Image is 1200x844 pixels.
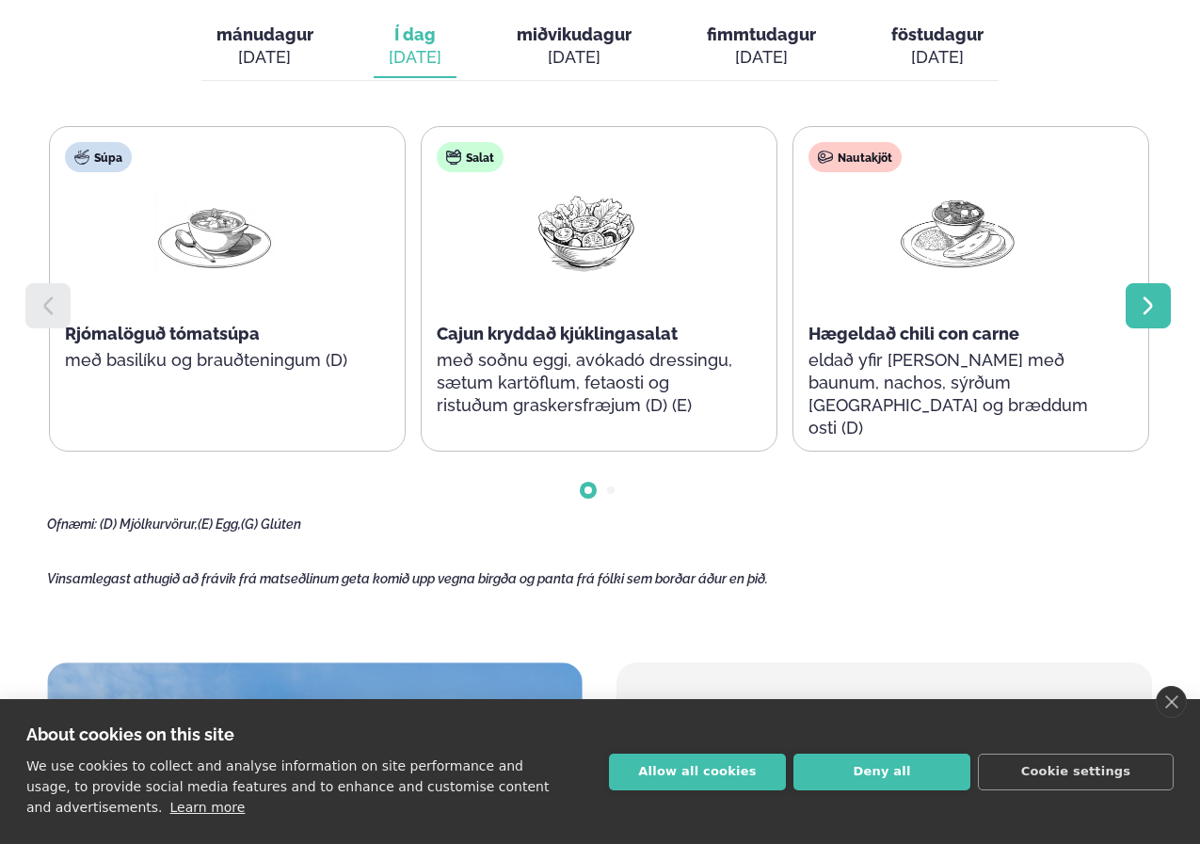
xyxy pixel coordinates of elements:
span: (D) Mjólkurvörur, [100,517,198,532]
a: Learn more [170,800,246,815]
img: soup.svg [74,150,89,165]
button: mánudagur [DATE] [201,16,328,78]
div: Súpa [65,142,132,172]
p: með soðnu eggi, avókadó dressingu, sætum kartöflum, fetaosti og ristuðum graskersfræjum (D) (E) [437,349,736,417]
button: Deny all [793,754,970,790]
img: salad.svg [446,150,461,165]
div: [DATE] [517,46,632,69]
div: [DATE] [216,46,313,69]
span: Ofnæmi: [47,517,97,532]
span: (G) Glúten [241,517,301,532]
img: beef.svg [818,150,833,165]
img: Curry-Rice-Naan.png [898,187,1018,276]
span: Rjómalöguð tómatsúpa [65,324,260,343]
p: eldað yfir [PERSON_NAME] með baunum, nachos, sýrðum [GEOGRAPHIC_DATA] og bræddum osti (D) [808,349,1108,439]
button: miðvikudagur [DATE] [502,16,647,78]
span: mánudagur [216,24,313,44]
button: Í dag [DATE] [374,16,456,78]
div: Salat [437,142,504,172]
button: Cookie settings [978,754,1174,790]
img: Salad.png [526,187,647,275]
p: með basilíku og brauðteningum (D) [65,349,364,372]
span: Go to slide 2 [607,486,615,494]
button: fimmtudagur [DATE] [692,16,831,78]
div: [DATE] [707,46,816,69]
button: Allow all cookies [609,754,786,790]
span: fimmtudagur [707,24,816,44]
button: föstudagur [DATE] [876,16,999,78]
span: Í dag [389,24,441,46]
span: Go to slide 1 [584,486,592,494]
strong: About cookies on this site [26,725,234,744]
span: miðvikudagur [517,24,632,44]
span: föstudagur [891,24,984,44]
div: [DATE] [389,46,441,69]
div: Nautakjöt [808,142,902,172]
div: [DATE] [891,46,984,69]
p: We use cookies to collect and analyse information on site performance and usage, to provide socia... [26,758,549,815]
span: Vinsamlegast athugið að frávik frá matseðlinum geta komið upp vegna birgða og panta frá fólki sem... [47,571,768,586]
span: (E) Egg, [198,517,241,532]
a: close [1156,686,1187,718]
span: Cajun kryddað kjúklingasalat [437,324,678,343]
img: Soup.png [154,187,275,275]
span: Hægeldað chili con carne [808,324,1019,343]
